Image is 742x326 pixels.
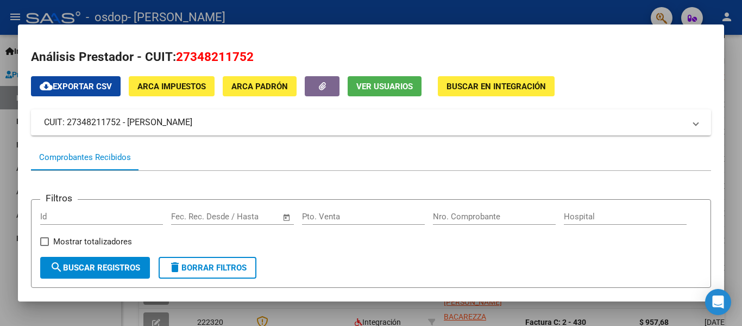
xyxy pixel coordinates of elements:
button: Ver Usuarios [348,76,422,96]
button: ARCA Impuestos [129,76,215,96]
mat-icon: search [50,261,63,274]
span: ARCA Impuestos [137,82,206,91]
span: Borrar Filtros [168,263,247,273]
div: Open Intercom Messenger [705,289,731,315]
button: Borrar Filtros [159,257,256,279]
input: Fecha fin [225,212,278,222]
mat-icon: cloud_download [40,79,53,93]
button: ARCA Padrón [223,76,297,96]
button: Buscar Registros [40,257,150,279]
span: Buscar en Integración [447,82,546,91]
span: Buscar Registros [50,263,140,273]
mat-icon: delete [168,261,181,274]
button: Buscar en Integración [438,76,555,96]
div: Comprobantes Recibidos [39,151,131,164]
button: Open calendar [281,211,293,224]
span: Ver Usuarios [356,82,413,91]
span: Mostrar totalizadores [53,235,132,248]
span: 27348211752 [176,50,254,64]
h3: Filtros [40,191,78,205]
span: ARCA Padrón [231,82,288,91]
h2: Análisis Prestador - CUIT: [31,48,711,66]
mat-panel-title: CUIT: 27348211752 - [PERSON_NAME] [44,116,685,129]
mat-expansion-panel-header: CUIT: 27348211752 - [PERSON_NAME] [31,109,711,136]
span: Exportar CSV [40,82,112,91]
input: Fecha inicio [171,212,215,222]
button: Exportar CSV [31,76,121,96]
